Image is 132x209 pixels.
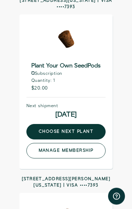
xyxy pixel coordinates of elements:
p: $20.00 [31,86,101,91]
a: choose next plant [26,124,106,140]
h2: [DATE] [26,111,106,118]
p: Next shipment [26,104,106,109]
a: manage membership [26,143,106,159]
span: Plant Your Own SeedPods [31,64,101,69]
img: Plant Your Own SeedPods [49,22,84,57]
p: Subscription [31,72,101,76]
p: Quantity: 1 [31,79,101,83]
h2: [STREET_ADDRESS][PERSON_NAME][US_STATE] | Visa ••••7393 [19,176,113,189]
iframe: Opens a widget where you can find more information [108,188,125,205]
